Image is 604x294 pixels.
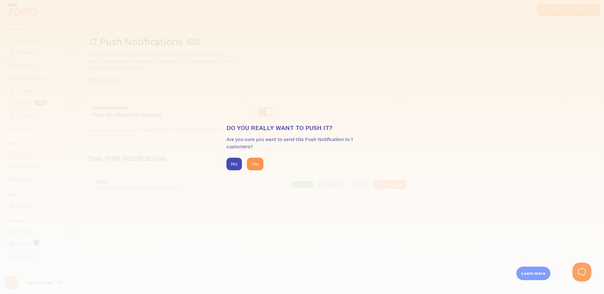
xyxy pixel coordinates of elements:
iframe: Help Scout Beacon - Open [572,263,591,281]
button: Yes [247,158,263,170]
p: Learn more [521,270,545,276]
p: Are you sure you want to send this Push Notification to 1 customers? [226,136,378,150]
h3: Do you really want to push it? [226,124,378,132]
button: No [226,158,242,170]
div: Learn more [516,267,550,280]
